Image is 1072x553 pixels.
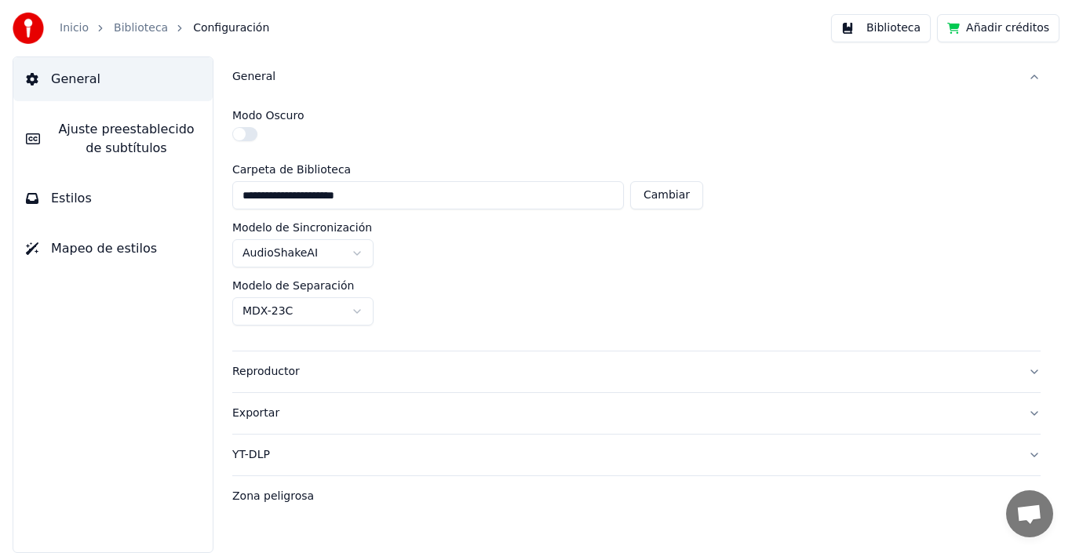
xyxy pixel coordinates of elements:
span: Configuración [193,20,269,36]
button: Biblioteca [831,14,931,42]
button: General [13,57,213,101]
a: Inicio [60,20,89,36]
label: Modelo de Sincronización [232,222,372,233]
div: Reproductor [232,364,1015,380]
button: Añadir créditos [937,14,1059,42]
label: Carpeta de Biblioteca [232,164,703,175]
span: General [51,70,100,89]
button: Ajuste preestablecido de subtítulos [13,107,213,170]
span: Estilos [51,189,92,208]
button: Exportar [232,393,1041,434]
label: Modelo de Separación [232,280,354,291]
button: Zona peligrosa [232,476,1041,517]
span: Ajuste preestablecido de subtítulos [53,120,200,158]
label: Modo Oscuro [232,110,304,121]
div: General [232,97,1041,351]
button: Mapeo de estilos [13,227,213,271]
img: youka [13,13,44,44]
button: Reproductor [232,351,1041,392]
button: Cambiar [630,181,703,209]
div: Zona peligrosa [232,489,1015,504]
span: Mapeo de estilos [51,239,157,258]
button: General [232,56,1041,97]
a: Biblioteca [114,20,168,36]
nav: breadcrumb [60,20,269,36]
div: Exportar [232,406,1015,421]
button: Estilos [13,176,213,220]
div: YT-DLP [232,447,1015,463]
div: General [232,69,1015,85]
button: YT-DLP [232,435,1041,475]
div: Chat abierto [1006,490,1053,537]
